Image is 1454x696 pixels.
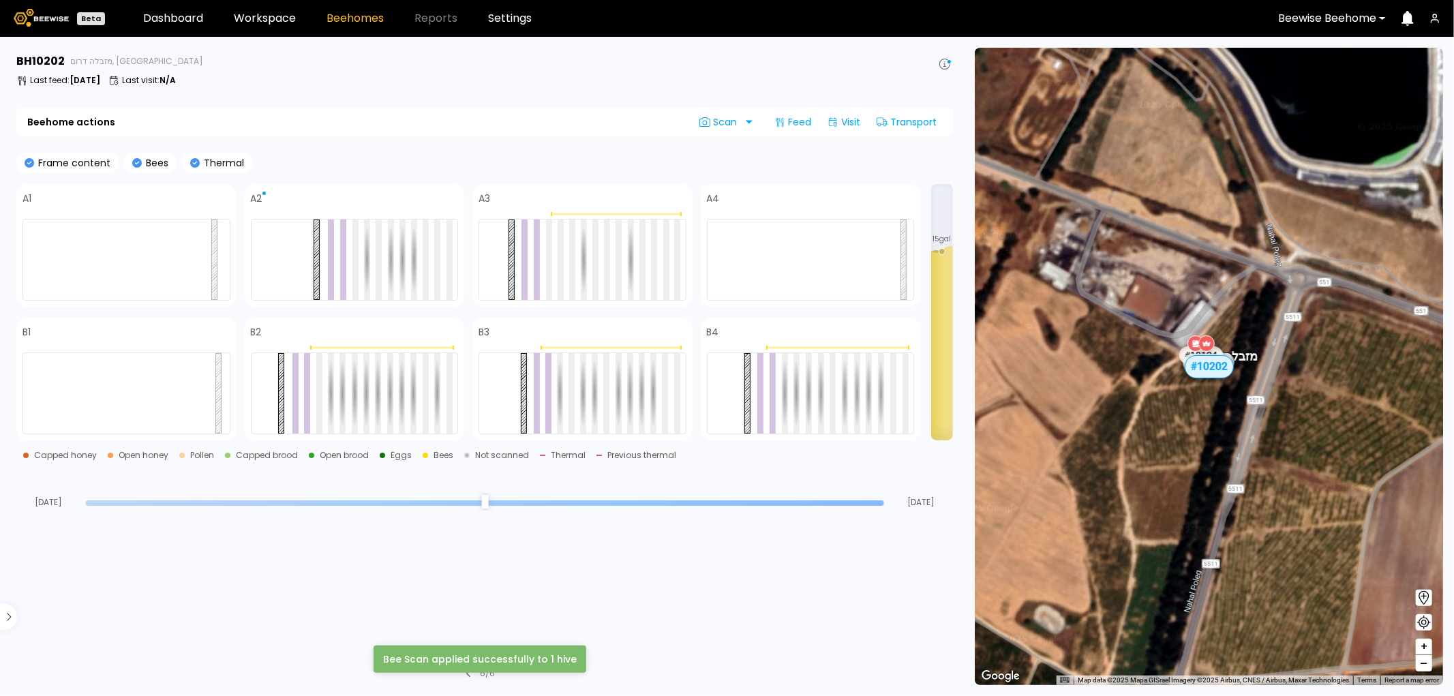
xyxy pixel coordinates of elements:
[142,158,168,168] p: Bees
[1421,655,1428,672] span: –
[143,13,203,24] a: Dashboard
[822,111,866,133] div: Visit
[77,12,105,25] div: Beta
[34,451,97,459] div: Capped honey
[122,76,176,85] p: Last visit :
[769,111,817,133] div: Feed
[434,451,453,459] div: Bees
[320,451,369,459] div: Open brood
[70,74,100,86] b: [DATE]
[607,451,676,459] div: Previous thermal
[200,158,244,168] p: Thermal
[1357,676,1376,684] a: Terms
[479,194,490,203] h4: A3
[1420,638,1428,655] span: +
[871,111,942,133] div: Transport
[16,56,65,67] h3: BH 10202
[978,667,1023,685] a: Open this area in Google Maps (opens a new window)
[1183,354,1227,372] div: # 10157
[14,9,69,27] img: Beewise logo
[699,117,742,127] span: Scan
[551,451,586,459] div: Thermal
[236,451,298,459] div: Capped brood
[707,327,719,337] h4: B4
[475,451,529,459] div: Not scanned
[190,451,214,459] div: Pollen
[488,13,532,24] a: Settings
[391,451,412,459] div: Eggs
[1198,334,1258,363] div: מזבלה דרום
[119,451,168,459] div: Open honey
[1416,655,1432,671] button: –
[1190,353,1234,371] div: # 10115
[251,327,262,337] h4: B2
[1078,676,1349,684] span: Map data ©2025 Mapa GISrael Imagery ©2025 Airbus, CNES / Airbus, Maxar Technologies
[251,194,262,203] h4: A2
[933,236,952,243] span: 15 gal
[1185,355,1234,378] div: # 10202
[22,327,31,337] h4: B1
[34,158,110,168] p: Frame content
[70,57,203,65] span: מזבלה דרום, [GEOGRAPHIC_DATA]
[327,13,384,24] a: Beehomes
[27,117,115,127] b: Beehome actions
[160,74,176,86] b: N/A
[707,194,720,203] h4: A4
[382,654,578,664] div: Bee Scan applied successfully to 1 hive
[1416,639,1432,655] button: +
[889,498,953,506] span: [DATE]
[30,76,100,85] p: Last feed :
[978,667,1023,685] img: Google
[1060,676,1070,685] button: Keyboard shortcuts
[1179,346,1223,363] div: # 10134
[22,194,31,203] h4: A1
[234,13,296,24] a: Workspace
[479,327,489,337] h4: B3
[1384,676,1439,684] a: Report a map error
[16,498,80,506] span: [DATE]
[414,13,457,24] span: Reports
